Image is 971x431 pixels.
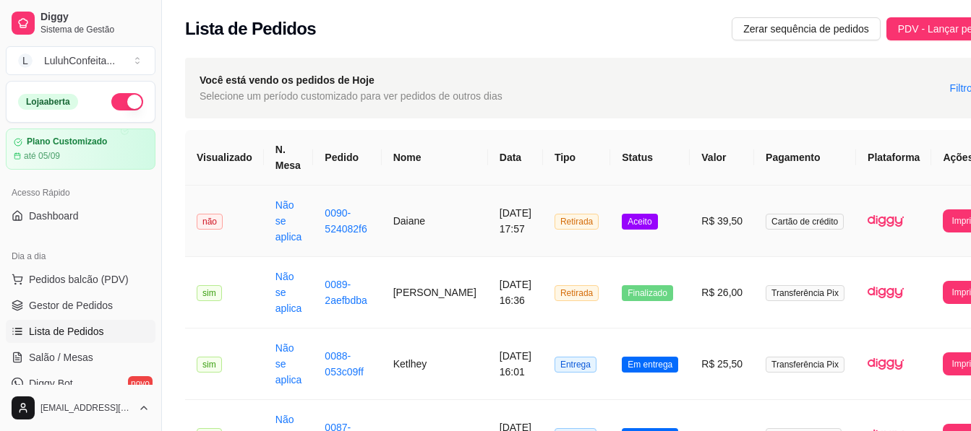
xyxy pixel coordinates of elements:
[40,402,132,414] span: [EMAIL_ADDRESS][PERSON_NAME][DOMAIN_NAME]
[766,285,844,301] span: Transferência Pix
[766,214,844,230] span: Cartão de crédito
[40,24,150,35] span: Sistema de Gestão
[382,257,488,328] td: [PERSON_NAME]
[6,268,155,291] button: Pedidos balcão (PDV)
[313,130,381,186] th: Pedido
[325,279,367,306] a: 0089-2aefbdba
[185,17,316,40] h2: Lista de Pedidos
[555,214,599,230] span: Retirada
[690,186,754,257] td: R$ 39,50
[622,214,657,230] span: Aceito
[868,203,904,239] img: diggy
[690,257,754,328] td: R$ 26,00
[555,357,596,373] span: Entrega
[6,245,155,268] div: Dia a dia
[555,285,599,301] span: Retirada
[275,342,302,386] a: Não se aplica
[24,150,60,162] article: até 05/09
[29,298,113,313] span: Gestor de Pedidos
[382,186,488,257] td: Daiane
[6,129,155,170] a: Plano Customizadoaté 05/09
[488,186,543,257] td: [DATE] 17:57
[6,346,155,369] a: Salão / Mesas
[111,93,143,110] button: Alterar Status
[29,324,104,339] span: Lista de Pedidos
[197,357,222,373] span: sim
[732,17,881,40] button: Zerar sequência de pedidos
[18,94,78,110] div: Loja aberta
[325,207,367,235] a: 0090-524082f6
[488,130,543,186] th: Data
[6,372,155,395] a: Diggy Botnovo
[690,328,754,400] td: R$ 25,50
[622,357,678,373] span: Em entrega
[29,350,93,365] span: Salão / Mesas
[40,11,150,24] span: Diggy
[543,130,610,186] th: Tipo
[622,285,673,301] span: Finalizado
[766,357,844,373] span: Transferência Pix
[44,53,115,68] div: LuluhConfeita ...
[610,130,690,186] th: Status
[275,271,302,314] a: Não se aplica
[6,6,155,40] a: DiggySistema de Gestão
[382,130,488,186] th: Nome
[18,53,33,68] span: L
[6,391,155,425] button: [EMAIL_ADDRESS][PERSON_NAME][DOMAIN_NAME]
[200,88,502,104] span: Selecione um período customizado para ver pedidos de outros dias
[197,214,223,230] span: não
[27,136,107,147] article: Plano Customizado
[197,285,222,301] span: sim
[6,294,155,317] a: Gestor de Pedidos
[488,328,543,400] td: [DATE] 16:01
[275,199,302,243] a: Não se aplica
[6,181,155,204] div: Acesso Rápido
[382,328,488,400] td: Ketlhey
[29,376,73,391] span: Diggy Bot
[325,350,363,378] a: 0088-053c09ff
[6,204,155,227] a: Dashboard
[29,272,129,287] span: Pedidos balcão (PDV)
[743,21,869,37] span: Zerar sequência de pedidos
[264,130,314,186] th: N. Mesa
[6,320,155,343] a: Lista de Pedidos
[856,130,931,186] th: Plataforma
[488,257,543,328] td: [DATE] 16:36
[6,46,155,75] button: Select a team
[29,209,79,223] span: Dashboard
[754,130,856,186] th: Pagamento
[868,274,904,310] img: diggy
[690,130,754,186] th: Valor
[200,74,375,86] strong: Você está vendo os pedidos de Hoje
[868,346,904,382] img: diggy
[185,130,264,186] th: Visualizado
